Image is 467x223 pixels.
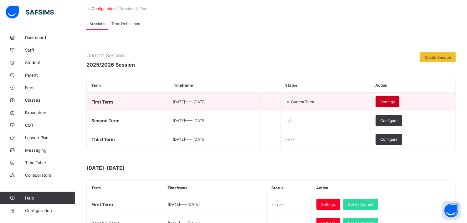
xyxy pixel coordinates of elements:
th: Term [87,181,163,195]
span: / Sessions & Term [117,6,148,11]
span: [DATE]-[DATE] [86,165,212,171]
span: Settings [321,202,336,207]
span: Dashboard [25,35,75,40]
th: Term [87,78,168,93]
span: Fees [25,85,75,90]
span: Current Session [86,52,135,58]
span: Parent [25,73,75,78]
td: --/-- [281,111,371,130]
span: Create Session [424,55,451,60]
th: Action [311,181,455,195]
span: CBT [25,123,75,128]
span: - - / - - [271,202,284,207]
a: Configurations [92,6,117,11]
span: Time Table [25,160,75,165]
span: Help [25,195,75,200]
span: Configuration [25,208,75,213]
span: Current Term [290,99,318,104]
span: Set As Current [348,202,373,207]
span: [DATE] —— [DATE] [173,137,206,142]
span: Settings [380,99,395,104]
th: Status [267,181,311,195]
span: Messaging [25,148,75,153]
th: Status [281,78,371,93]
span: Staff [25,48,75,53]
span: Configure [380,137,398,142]
span: [DATE] —— [DATE] [173,118,206,123]
span: [DATE] —— [DATE] [173,99,206,104]
span: Classes [25,98,75,103]
span: [DATE] —— [DATE] [168,202,200,207]
th: Action [371,78,456,93]
span: Collaborators [25,173,75,178]
span: Broadsheet [25,110,75,115]
span: Lesson Plan [25,135,75,140]
th: Timeframe [168,78,260,93]
span: Second Term [91,118,120,123]
span: Student [25,60,75,65]
span: 2025/2026 Session [86,62,135,68]
span: Third Term [91,137,115,142]
span: First Term [91,202,113,207]
span: Configure [380,118,398,123]
span: Term Definitions [111,21,140,26]
th: Timeframe [163,181,247,195]
button: Open asap [442,201,461,220]
img: safsims [6,6,54,19]
span: First Term [91,99,113,104]
td: --/-- [281,130,371,149]
span: Sessions [90,21,105,26]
